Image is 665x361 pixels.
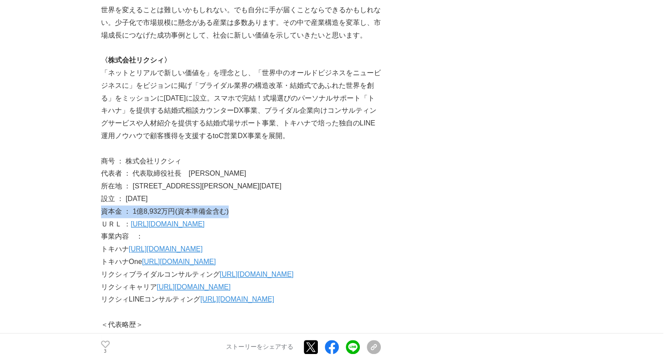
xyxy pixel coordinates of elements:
p: 代表者 ： 代表取締役社長 [PERSON_NAME] [101,167,381,180]
p: 事業内容 ： [101,230,381,243]
a: [URL][DOMAIN_NAME] [131,220,205,228]
p: リクシィブライダルコンサルティング [101,268,381,281]
p: ＵＲＬ ： [101,218,381,231]
a: [URL][DOMAIN_NAME] [129,245,203,253]
p: トキハナOne [101,256,381,268]
p: 「ネットとリアルで新しい価値を」を理念とし、「世界中のオールドビジネスをニュービジネスに」をビジョンに掲げ「ブライダル業界の構造改革・結婚式であふれた世界を創る」をミッションに[DATE]に設立... [101,67,381,142]
a: [URL][DOMAIN_NAME] [142,258,216,265]
p: 設立 ： [DATE] [101,193,381,205]
p: 所在地 ： [STREET_ADDRESS][PERSON_NAME][DATE] [101,180,381,193]
p: リクシィキャリア [101,281,381,294]
p: ストーリーをシェアする [226,344,293,351]
a: [URL][DOMAIN_NAME] [200,295,274,303]
p: 3 [101,349,110,354]
p: リクシィLINEコンサルティング [101,293,381,306]
p: ＜代表略歴＞ [101,319,381,331]
p: 商号 ： 株式会社リクシィ [101,155,381,168]
p: [DATE]京都大学法学部卒業。 [101,331,381,344]
a: [URL][DOMAIN_NAME] [220,271,294,278]
p: 世界を変えることは難しいかもしれない。でも自分に手が届くことならできるかもしれない。少子化で市場規模に懸念がある産業は多数あります。その中で産業構造を変革し、市場成長につなげた成功事例として、社... [101,4,381,42]
strong: 〈株式会社リクシィ〉 [101,56,171,64]
a: [URL][DOMAIN_NAME] [157,283,231,291]
p: トキハナ [101,243,381,256]
p: 資本金 ： 1億8,932万円(資本準備金含む) [101,205,381,218]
